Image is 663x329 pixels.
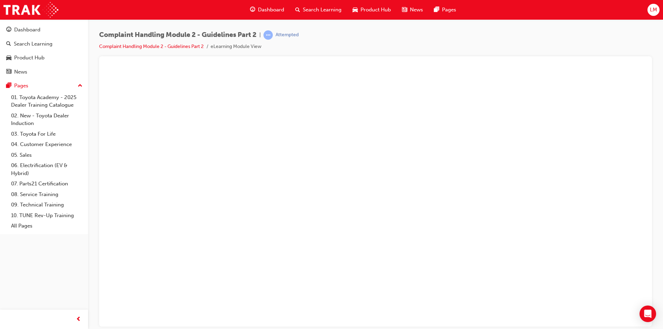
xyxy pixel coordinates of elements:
[290,3,347,17] a: search-iconSearch Learning
[3,38,85,50] a: Search Learning
[258,6,284,14] span: Dashboard
[6,27,11,33] span: guage-icon
[8,139,85,150] a: 04. Customer Experience
[3,2,58,18] img: Trak
[259,31,261,39] span: |
[244,3,290,17] a: guage-iconDashboard
[99,31,257,39] span: Complaint Handling Module 2 - Guidelines Part 2
[99,43,204,49] a: Complaint Handling Module 2 - Guidelines Part 2
[8,92,85,110] a: 01. Toyota Academy - 2025 Dealer Training Catalogue
[3,23,85,36] a: Dashboard
[6,55,11,61] span: car-icon
[3,79,85,92] button: Pages
[8,129,85,139] a: 03. Toyota For Life
[8,210,85,221] a: 10. TUNE Rev-Up Training
[276,32,299,38] div: Attempted
[8,221,85,231] a: All Pages
[3,22,85,79] button: DashboardSearch LearningProduct HubNews
[6,69,11,75] span: news-icon
[640,306,656,322] div: Open Intercom Messenger
[14,40,52,48] div: Search Learning
[402,6,407,14] span: news-icon
[429,3,462,17] a: pages-iconPages
[263,30,273,40] span: learningRecordVerb_ATTEMPT-icon
[3,51,85,64] a: Product Hub
[78,81,83,90] span: up-icon
[434,6,439,14] span: pages-icon
[250,6,255,14] span: guage-icon
[353,6,358,14] span: car-icon
[8,160,85,178] a: 06. Electrification (EV & Hybrid)
[6,83,11,89] span: pages-icon
[303,6,342,14] span: Search Learning
[8,110,85,129] a: 02. New - Toyota Dealer Induction
[8,178,85,189] a: 07. Parts21 Certification
[8,200,85,210] a: 09. Technical Training
[396,3,429,17] a: news-iconNews
[14,26,40,34] div: Dashboard
[14,54,45,62] div: Product Hub
[295,6,300,14] span: search-icon
[14,82,28,90] div: Pages
[410,6,423,14] span: News
[8,150,85,161] a: 05. Sales
[211,43,261,51] li: eLearning Module View
[6,41,11,47] span: search-icon
[442,6,456,14] span: Pages
[3,66,85,78] a: News
[650,6,657,14] span: LM
[647,4,660,16] button: LM
[8,189,85,200] a: 08. Service Training
[76,315,81,324] span: prev-icon
[14,68,27,76] div: News
[347,3,396,17] a: car-iconProduct Hub
[361,6,391,14] span: Product Hub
